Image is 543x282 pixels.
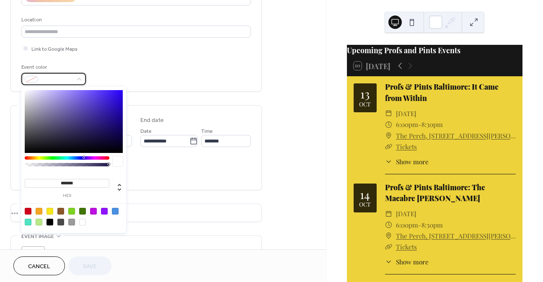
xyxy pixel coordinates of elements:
div: #9B9B9B [68,219,75,225]
span: 8:30pm [421,119,443,130]
span: Show more [396,157,429,166]
span: Event image [21,232,54,241]
a: Tickets [396,142,417,151]
div: Event color [21,63,84,72]
div: 13 [360,88,370,100]
div: #F8E71C [47,208,53,215]
div: ​ [385,157,393,166]
button: ​Show more [385,257,429,266]
span: [DATE] [396,208,416,219]
div: #9013FE [101,208,108,215]
div: ​ [385,230,393,241]
div: ​ [385,208,393,219]
span: 8:30pm [421,220,443,230]
div: ​ [385,220,393,230]
span: [DATE] [396,108,416,119]
div: #BD10E0 [90,208,97,215]
div: #F5A623 [36,208,42,215]
div: #7ED321 [68,208,75,215]
div: #417505 [79,208,86,215]
label: hex [25,194,109,198]
div: Oct [359,101,371,107]
div: ​ [385,141,393,152]
div: ​ [385,241,393,252]
div: Location [21,16,249,24]
a: The Perch, [STREET_ADDRESS][PERSON_NAME] [396,130,516,141]
div: Upcoming Profs and Pints Events [347,45,522,56]
div: End date [140,116,164,125]
span: Link to Google Maps [31,45,78,54]
span: Show more [396,257,429,266]
div: ​ [385,119,393,130]
div: #4A4A4A [57,219,64,225]
span: 6:00pm [396,220,418,230]
span: Date [140,127,152,136]
div: #4A90E2 [112,208,119,215]
span: Time [201,127,213,136]
div: #B8E986 [36,219,42,225]
span: Cancel [28,262,50,271]
div: 14 [360,189,370,200]
a: Profs & Pints Baltimore: It Came from Within [385,82,499,102]
div: ​ [385,108,393,119]
div: #50E3C2 [25,219,31,225]
div: #FFFFFF [79,219,86,225]
button: Cancel [13,256,65,275]
div: ; [21,246,45,270]
div: #000000 [47,219,53,225]
a: The Perch, [STREET_ADDRESS][PERSON_NAME] [396,230,516,241]
span: - [418,119,421,130]
span: - [418,220,421,230]
div: ​ [385,130,393,141]
div: #D0021B [25,208,31,215]
div: #8B572A [57,208,64,215]
div: ••• [11,204,261,222]
a: Tickets [396,242,417,251]
div: ​ [385,257,393,266]
span: 6:00pm [396,119,418,130]
button: ​Show more [385,157,429,166]
div: Oct [359,202,371,207]
a: Profs & Pints Baltimore: The Macabre [PERSON_NAME] [385,182,485,203]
